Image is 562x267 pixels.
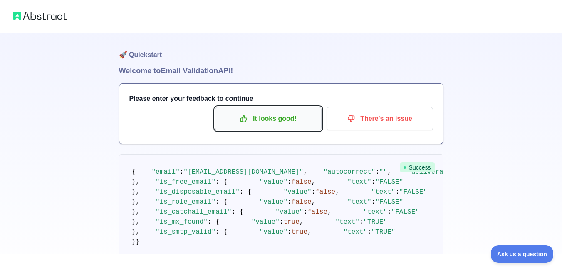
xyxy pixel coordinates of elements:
[183,168,303,176] span: "[EMAIL_ADDRESS][DOMAIN_NAME]"
[292,178,312,186] span: false
[303,168,307,176] span: ,
[215,198,228,206] span: : {
[275,208,303,216] span: "value"
[379,168,387,176] span: ""
[347,198,371,206] span: "text"
[287,198,292,206] span: :
[375,178,403,186] span: "FALSE"
[283,218,299,226] span: true
[343,228,367,236] span: "text"
[260,228,287,236] span: "value"
[215,178,228,186] span: : {
[387,208,391,216] span: :
[156,208,231,216] span: "is_catchall_email"
[312,178,316,186] span: ,
[119,65,443,77] h1: Welcome to Email Validation API!
[363,208,387,216] span: "text"
[371,198,376,206] span: :
[312,198,316,206] span: ,
[252,218,280,226] span: "value"
[180,168,184,176] span: :
[323,168,375,176] span: "autocorrect"
[307,228,312,236] span: ,
[215,107,322,130] button: It looks good!
[375,198,403,206] span: "FALSE"
[359,218,364,226] span: :
[367,228,371,236] span: :
[335,218,359,226] span: "text"
[152,168,180,176] span: "email"
[156,228,215,236] span: "is_smtp_valid"
[292,198,312,206] span: false
[333,112,427,126] p: There's an issue
[13,10,67,22] img: Abstract logo
[399,188,427,196] span: "FALSE"
[280,218,284,226] span: :
[129,94,433,104] h3: Please enter your feedback to continue
[287,178,292,186] span: :
[156,218,208,226] span: "is_mx_found"
[407,168,471,176] span: "deliverability"
[283,188,311,196] span: "value"
[327,107,433,130] button: There's an issue
[232,208,244,216] span: : {
[260,178,287,186] span: "value"
[156,198,215,206] span: "is_role_email"
[119,33,443,65] h1: 🚀 Quickstart
[400,162,435,172] span: Success
[292,228,307,236] span: true
[387,168,391,176] span: ,
[300,218,304,226] span: ,
[312,188,316,196] span: :
[156,188,240,196] span: "is_disposable_email"
[132,168,136,176] span: {
[156,178,215,186] span: "is_free_email"
[371,228,396,236] span: "TRUE"
[215,228,228,236] span: : {
[347,178,371,186] span: "text"
[327,208,332,216] span: ,
[391,208,419,216] span: "FALSE"
[240,188,252,196] span: : {
[303,208,307,216] span: :
[307,208,327,216] span: false
[208,218,220,226] span: : {
[287,228,292,236] span: :
[315,188,335,196] span: false
[371,188,396,196] span: "text"
[375,168,379,176] span: :
[395,188,399,196] span: :
[363,218,387,226] span: "TRUE"
[221,112,315,126] p: It looks good!
[371,178,376,186] span: :
[335,188,339,196] span: ,
[491,245,554,263] iframe: Toggle Customer Support
[260,198,287,206] span: "value"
